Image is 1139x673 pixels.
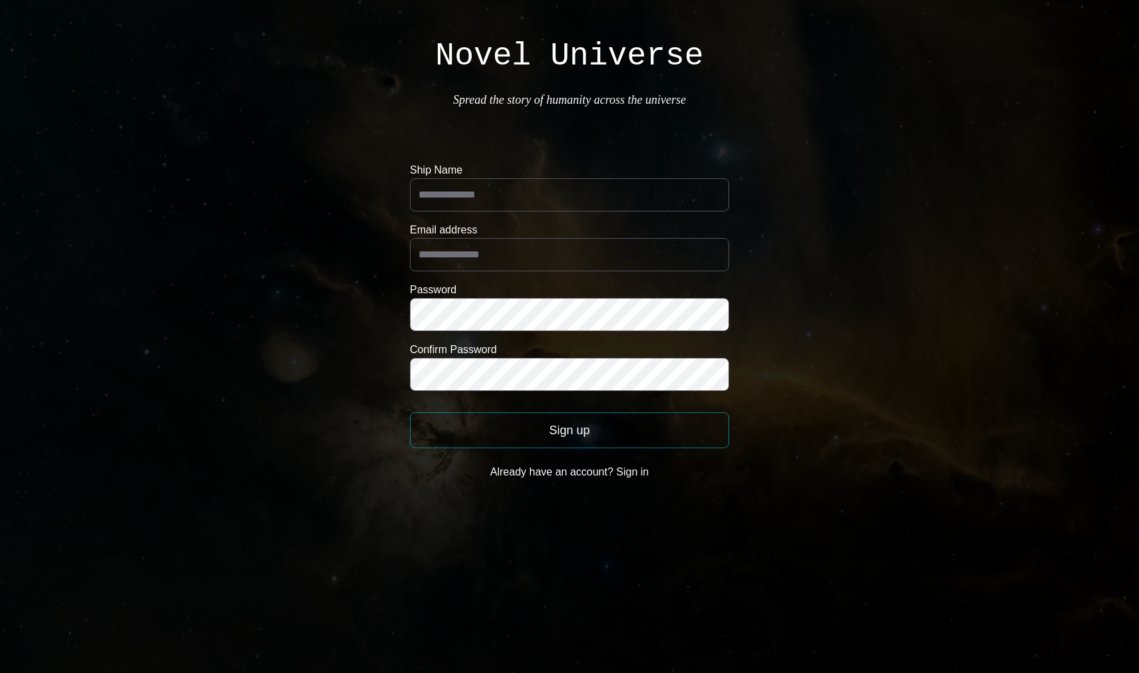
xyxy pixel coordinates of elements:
p: Spread the story of humanity across the universe [453,90,686,109]
h1: Novel Universe [435,40,703,72]
button: Sign up [410,412,729,448]
label: Ship Name [410,162,729,178]
button: Already have an account? Sign in [410,459,729,485]
label: Password [410,282,729,298]
label: Confirm Password [410,342,729,358]
label: Email address [410,222,729,238]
